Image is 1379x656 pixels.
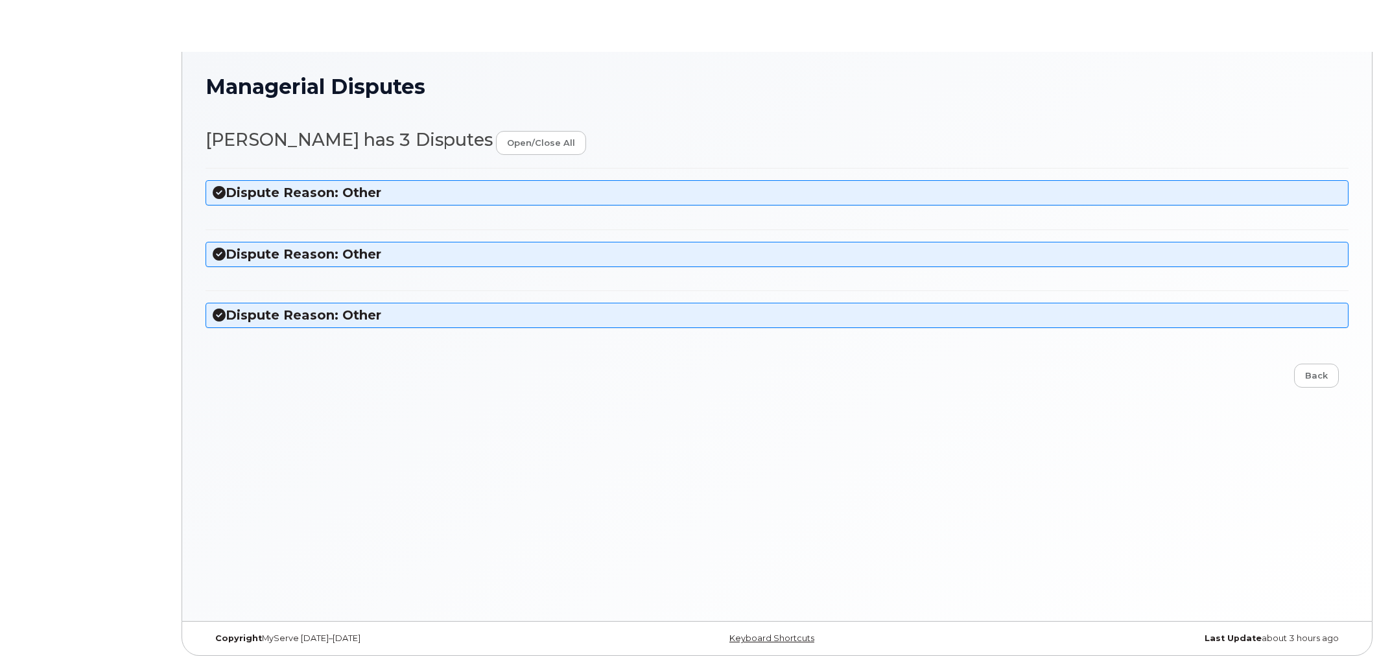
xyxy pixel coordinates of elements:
h3: Dispute Reason: Other [213,307,1341,324]
a: Keyboard Shortcuts [729,633,814,643]
h3: Dispute Reason: Other [213,184,1341,202]
a: open/close all [496,131,586,155]
strong: Copyright [215,633,262,643]
h3: Dispute Reason: Other [213,246,1341,263]
h1: Managerial Disputes [206,75,1349,98]
h2: [PERSON_NAME] has 3 Disputes [206,130,1349,155]
div: about 3 hours ago [967,633,1349,644]
div: MyServe [DATE]–[DATE] [206,633,587,644]
strong: Last Update [1205,633,1262,643]
a: Back [1294,364,1339,388]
